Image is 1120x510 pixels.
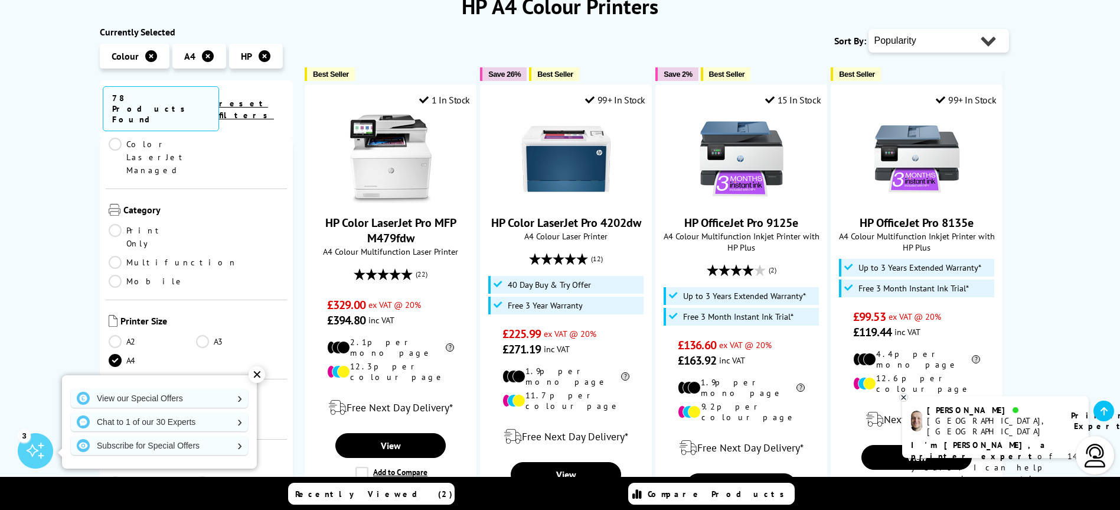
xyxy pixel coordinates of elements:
img: Printer Size [109,315,117,327]
div: 15 In Stock [765,94,821,106]
div: Currently Selected [100,26,293,38]
span: Free 3 Month Instant Ink Trial* [858,284,969,293]
div: modal_delivery [662,431,821,464]
span: Best Seller [313,70,349,79]
span: £163.92 [678,353,716,368]
span: Compare Products [648,489,791,499]
span: Save 2% [664,70,692,79]
a: reset filters [219,98,274,121]
span: A4 [184,50,195,62]
a: A3 [196,335,284,348]
button: Best Seller [529,67,579,81]
span: HP [241,50,252,62]
a: View [335,433,445,458]
a: HP Color LaserJet Pro 4202dw [491,215,641,230]
a: Inkjet [196,476,284,489]
span: (2) [769,259,776,281]
a: A2 [109,335,197,348]
div: modal_delivery [311,391,470,424]
span: ex VAT @ 20% [544,328,596,339]
a: Mobile [109,275,197,288]
li: 2.1p per mono page [327,337,454,358]
img: HP OfficeJet Pro 9125e [697,115,786,203]
a: Compare Products [628,483,795,505]
li: 1.9p per mono page [678,377,805,398]
button: Save 26% [480,67,527,81]
a: View [861,445,971,470]
span: A4 Colour Multifunction Inkjet Printer with HP Plus [662,230,821,253]
a: View [511,462,621,487]
span: £271.19 [502,342,541,357]
a: HP OfficeJet Pro 9125e [684,215,798,230]
span: A4 Colour Multifunction Laser Printer [311,246,470,257]
span: ex VAT @ 20% [889,311,941,322]
li: 4.4p per mono page [853,349,980,370]
a: HP Color LaserJet Pro MFP M479fdw [325,215,456,246]
img: HP Color LaserJet Pro MFP M479fdw [347,115,435,203]
a: View our Special Offers [71,389,248,408]
span: Free 3 Month Instant Ink Trial* [683,312,794,321]
div: [PERSON_NAME] [927,405,1056,415]
span: 40 Day Buy & Try Offer [508,280,591,290]
label: Add to Compare [355,467,427,480]
span: £99.53 [853,309,886,324]
li: 12.3p per colour page [327,361,454,382]
b: I'm [PERSON_NAME], a printer expert [911,440,1049,462]
a: HP OfficeJet Pro 8135e [873,194,961,206]
a: Multifunction [109,256,237,269]
span: inc VAT [719,355,745,366]
span: ex VAT @ 20% [719,339,772,350]
span: inc VAT [368,314,394,326]
span: £329.00 [327,297,365,313]
span: Printer Size [120,315,285,329]
span: Up to 3 Years Extended Warranty* [858,263,981,272]
a: Subscribe for Special Offers [71,436,248,455]
a: HP OfficeJet Pro 8135e [860,215,974,230]
span: Category [123,204,285,218]
span: Up to 3 Years Extended Warranty* [683,291,806,301]
span: Recently Viewed (2) [295,489,453,499]
a: A4 [109,354,197,367]
span: 78 Products Found [103,86,219,131]
span: £394.80 [327,313,365,328]
div: modal_delivery [837,403,996,436]
button: Best Seller [305,67,355,81]
span: (12) [591,248,603,270]
span: A4 Colour Multifunction Inkjet Printer with HP Plus [837,230,996,253]
a: View [686,473,796,498]
span: inc VAT [894,326,920,337]
p: of 14 years! I can help you choose the right product [911,440,1080,496]
div: ✕ [249,366,265,383]
div: 1 In Stock [419,94,470,106]
img: HP OfficeJet Pro 8135e [873,115,961,203]
a: Chat to 1 of our 30 Experts [71,412,248,431]
span: Colour [112,50,139,62]
a: Laser [109,476,197,489]
img: user-headset-light.svg [1083,444,1107,467]
button: Best Seller [701,67,751,81]
span: ex VAT @ 20% [368,299,421,310]
a: Recently Viewed (2) [288,483,455,505]
span: Free 3 Year Warranty [508,301,583,310]
span: inc VAT [544,343,570,355]
button: Save 2% [655,67,698,81]
span: £136.60 [678,337,716,353]
li: 11.7p per colour page [502,390,629,411]
img: ashley-livechat.png [911,411,922,431]
img: HP Color LaserJet Pro 4202dw [522,115,610,203]
a: Color LaserJet Managed [109,138,197,177]
img: Category [109,204,120,216]
a: HP OfficeJet Pro 9125e [697,194,786,206]
span: Save 26% [488,70,521,79]
span: £119.44 [853,324,892,340]
div: [GEOGRAPHIC_DATA], [GEOGRAPHIC_DATA] [927,415,1056,437]
a: HP Color LaserJet Pro MFP M479fdw [347,194,435,206]
a: Print Only [109,224,197,250]
li: 12.6p per colour page [853,373,980,394]
div: 3 [18,429,31,442]
div: modal_delivery [486,420,645,453]
button: Best Seller [831,67,881,81]
span: Best Seller [839,70,875,79]
span: Sort By: [834,35,866,47]
span: Best Seller [537,70,573,79]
